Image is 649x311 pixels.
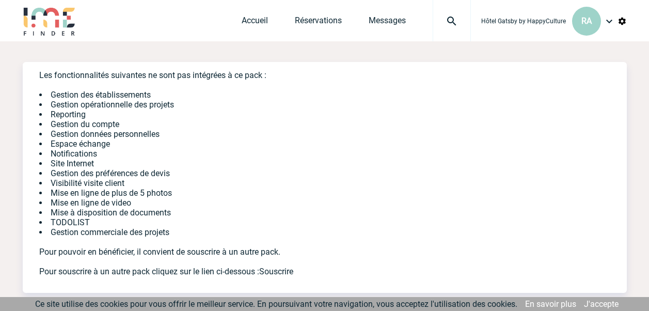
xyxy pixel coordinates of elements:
a: Souscrire [259,267,293,276]
a: En savoir plus [525,299,576,309]
img: IME-Finder [23,6,76,36]
li: Visibilité visite client [39,178,610,188]
a: Messages [369,15,406,30]
li: Gestion des établissements [39,90,610,100]
li: Site Internet [39,159,610,168]
a: Accueil [242,15,268,30]
a: J'accepte [584,299,619,309]
li: Mise à disposition de documents [39,208,610,217]
a: Réservations [295,15,342,30]
li: Reporting [39,110,610,119]
li: Gestion du compte [39,119,610,129]
li: Mise en ligne de plus de 5 photos [39,188,610,198]
li: Gestion données personnelles [39,129,610,139]
li: Gestion des préférences de devis [39,168,610,178]
li: Gestion commerciale des projets Pour pouvoir en bénéficier, il convient de souscrire à un autre p... [39,227,610,276]
li: TODOLIST [39,217,610,227]
li: Gestion opérationnelle des projets [39,100,610,110]
div: Les fonctionnalités suivantes ne sont pas intégrées à ce pack : [23,62,627,276]
li: Espace échange [39,139,610,149]
li: Notifications [39,149,610,159]
span: RA [581,16,592,26]
li: Mise en ligne de video [39,198,610,208]
span: Ce site utilise des cookies pour vous offrir le meilleur service. En poursuivant votre navigation... [35,299,517,309]
span: Hôtel Gatsby by HappyCulture [481,18,566,25]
